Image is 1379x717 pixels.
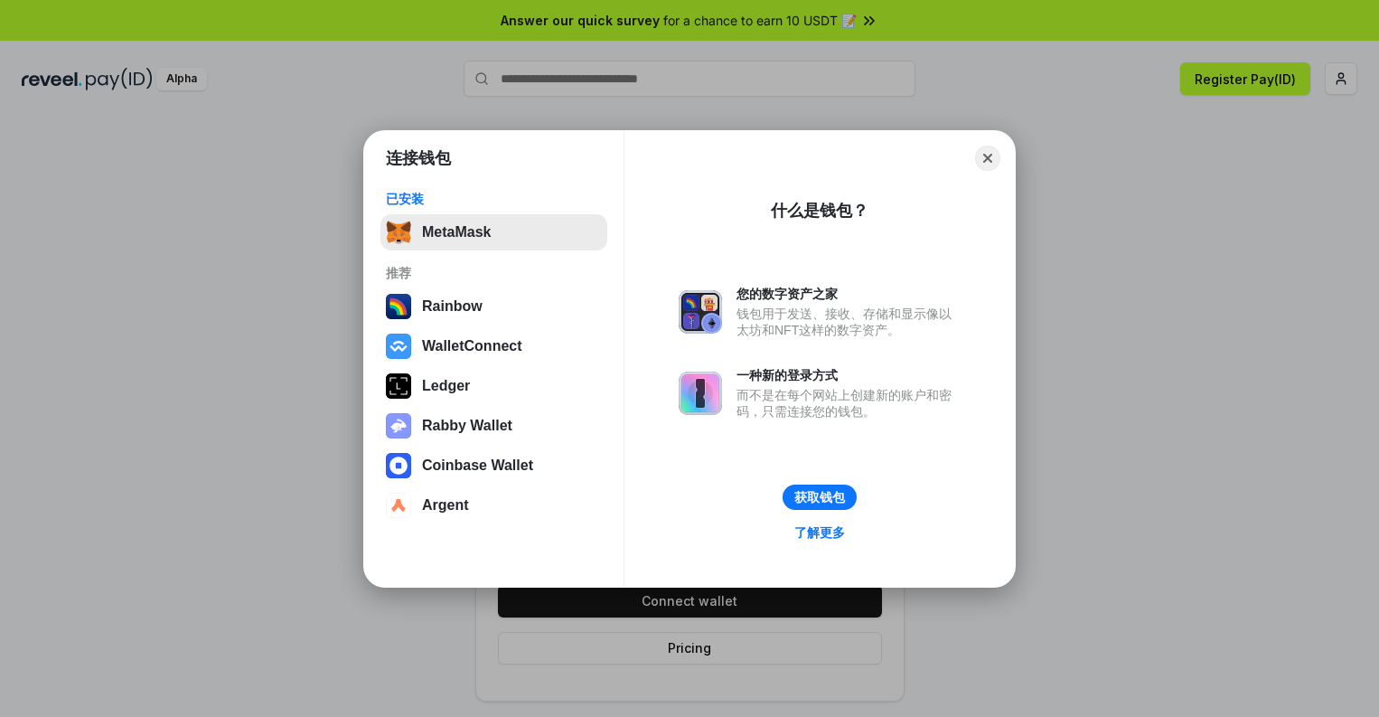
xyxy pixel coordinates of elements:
div: Argent [422,497,469,514]
h1: 连接钱包 [386,147,451,169]
div: 了解更多 [794,524,845,541]
button: Rabby Wallet [380,408,607,444]
div: 钱包用于发送、接收、存储和显示像以太坊和NFT这样的数字资产。 [736,306,961,338]
div: 一种新的登录方式 [736,367,961,383]
div: MetaMask [422,224,491,241]
div: 推荐 [386,265,602,281]
button: Rainbow [380,288,607,325]
img: svg+xml,%3Csvg%20width%3D%2228%22%20height%3D%2228%22%20viewBox%3D%220%200%2028%2028%22%20fill%3D... [386,453,411,478]
a: 了解更多 [783,521,856,544]
img: svg+xml,%3Csvg%20width%3D%22120%22%20height%3D%22120%22%20viewBox%3D%220%200%20120%20120%22%20fil... [386,294,411,319]
button: 获取钱包 [783,485,857,510]
div: 获取钱包 [794,489,845,505]
div: WalletConnect [422,338,522,354]
div: 什么是钱包？ [771,200,868,222]
div: Ledger [422,378,470,394]
img: svg+xml,%3Csvg%20xmlns%3D%22http%3A%2F%2Fwww.w3.org%2F2000%2Fsvg%22%20fill%3D%22none%22%20viewBox... [386,413,411,439]
button: Coinbase Wallet [380,448,607,484]
div: 而不是在每个网站上创建新的账户和密码，只需连接您的钱包。 [736,387,961,420]
div: Coinbase Wallet [422,458,533,474]
img: svg+xml,%3Csvg%20fill%3D%22none%22%20height%3D%2233%22%20viewBox%3D%220%200%2035%2033%22%20width%... [386,220,411,245]
button: Ledger [380,368,607,404]
img: svg+xml,%3Csvg%20width%3D%2228%22%20height%3D%2228%22%20viewBox%3D%220%200%2028%2028%22%20fill%3D... [386,493,411,518]
button: MetaMask [380,214,607,250]
button: Argent [380,487,607,524]
img: svg+xml,%3Csvg%20width%3D%2228%22%20height%3D%2228%22%20viewBox%3D%220%200%2028%2028%22%20fill%3D... [386,334,411,359]
button: WalletConnect [380,328,607,364]
div: 已安装 [386,191,602,207]
button: Close [975,146,1000,171]
img: svg+xml,%3Csvg%20xmlns%3D%22http%3A%2F%2Fwww.w3.org%2F2000%2Fsvg%22%20fill%3D%22none%22%20viewBox... [679,290,722,334]
div: 您的数字资产之家 [736,286,961,302]
img: svg+xml,%3Csvg%20xmlns%3D%22http%3A%2F%2Fwww.w3.org%2F2000%2Fsvg%22%20fill%3D%22none%22%20viewBox... [679,372,722,415]
div: Rabby Wallet [422,418,512,434]
img: svg+xml,%3Csvg%20xmlns%3D%22http%3A%2F%2Fwww.w3.org%2F2000%2Fsvg%22%20width%3D%2228%22%20height%3... [386,373,411,399]
div: Rainbow [422,298,483,315]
